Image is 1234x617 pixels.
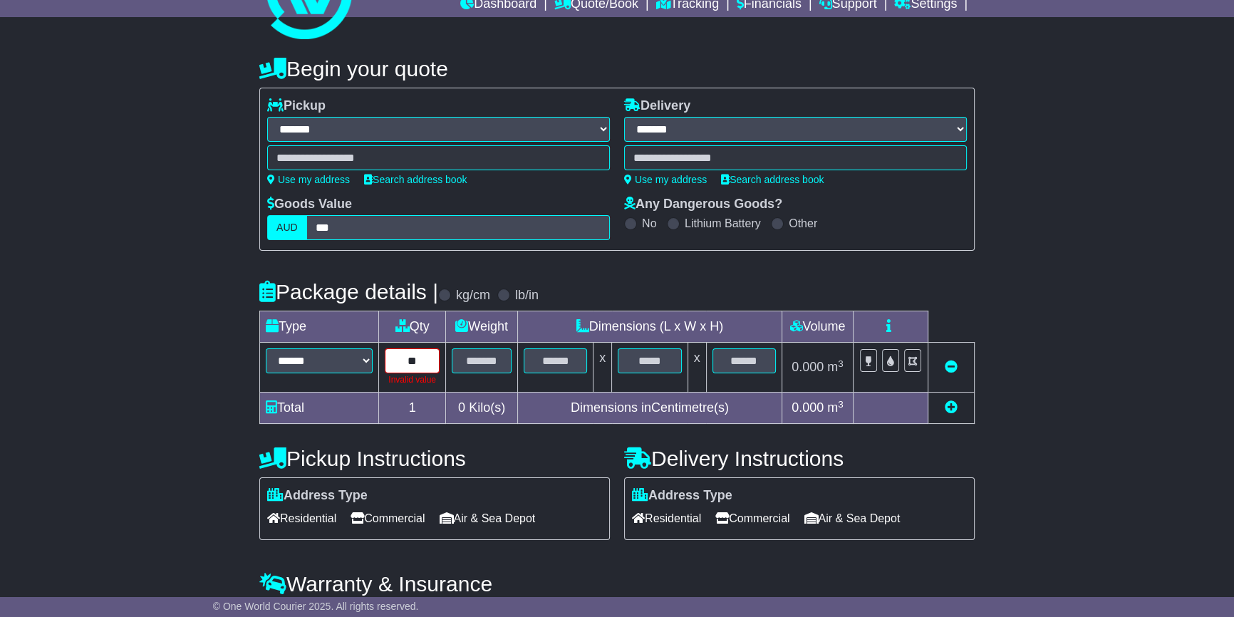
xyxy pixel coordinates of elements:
a: Use my address [267,174,350,185]
td: x [593,343,612,393]
span: Commercial [351,507,425,529]
label: Delivery [624,98,690,114]
h4: Package details | [259,280,438,304]
span: 0.000 [792,400,824,415]
span: Air & Sea Depot [804,507,901,529]
label: Address Type [267,488,368,504]
span: Commercial [715,507,789,529]
span: © One World Courier 2025. All rights reserved. [213,601,419,612]
td: 1 [379,393,446,424]
span: 0 [458,400,465,415]
label: Lithium Battery [685,217,761,230]
label: lb/in [515,288,539,304]
label: Goods Value [267,197,352,212]
td: Type [260,311,379,343]
a: Search address book [721,174,824,185]
h4: Begin your quote [259,57,975,81]
a: Remove this item [945,360,958,374]
div: Invalid value [385,373,440,386]
label: Other [789,217,817,230]
span: Residential [632,507,701,529]
td: Weight [446,311,518,343]
a: Search address book [364,174,467,185]
td: Volume [782,311,853,343]
td: Qty [379,311,446,343]
h4: Warranty & Insurance [259,572,975,596]
label: No [642,217,656,230]
a: Add new item [945,400,958,415]
label: Any Dangerous Goods? [624,197,782,212]
span: Residential [267,507,336,529]
span: m [827,400,844,415]
span: m [827,360,844,374]
sup: 3 [838,358,844,369]
h4: Delivery Instructions [624,447,975,470]
label: Address Type [632,488,732,504]
sup: 3 [838,399,844,410]
td: Dimensions in Centimetre(s) [517,393,782,424]
label: kg/cm [456,288,490,304]
label: Pickup [267,98,326,114]
h4: Pickup Instructions [259,447,610,470]
label: AUD [267,215,307,240]
a: Use my address [624,174,707,185]
span: Air & Sea Depot [440,507,536,529]
td: Kilo(s) [446,393,518,424]
td: Dimensions (L x W x H) [517,311,782,343]
span: 0.000 [792,360,824,374]
td: x [688,343,706,393]
td: Total [260,393,379,424]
